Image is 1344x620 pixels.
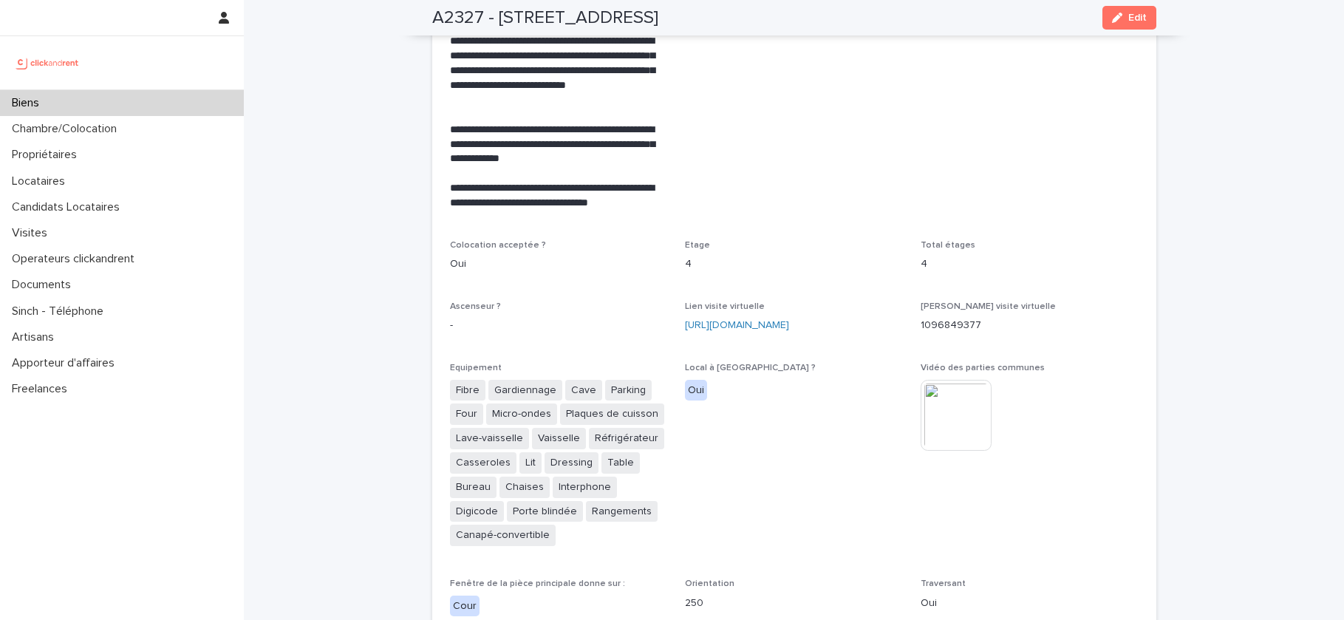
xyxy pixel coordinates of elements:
[921,364,1045,372] span: Vidéo des parties communes
[6,252,146,266] p: Operateurs clickandrent
[450,256,668,272] p: Oui
[450,428,529,449] span: Lave-vaisselle
[6,226,59,240] p: Visites
[685,364,816,372] span: Local à [GEOGRAPHIC_DATA] ?
[560,403,664,425] span: Plaques de cuisson
[6,330,66,344] p: Artisans
[685,596,903,611] p: 250
[921,596,1139,611] p: Oui
[432,7,658,29] h2: A2327 - [STREET_ADDRESS]
[586,501,658,522] span: Rangements
[685,302,765,311] span: Lien visite virtuelle
[486,403,557,425] span: Micro-ondes
[450,302,501,311] span: Ascenseur ?
[6,122,129,136] p: Chambre/Colocation
[6,96,51,110] p: Biens
[6,174,77,188] p: Locataires
[488,380,562,401] span: Gardiennage
[450,364,502,372] span: Equipement
[6,278,83,292] p: Documents
[450,525,556,546] span: Canapé-convertible
[565,380,602,401] span: Cave
[545,452,598,474] span: Dressing
[921,241,975,250] span: Total étages
[601,452,640,474] span: Table
[507,501,583,522] span: Porte blindée
[532,428,586,449] span: Vaisselle
[685,241,710,250] span: Etage
[685,579,734,588] span: Orientation
[450,380,485,401] span: Fibre
[6,356,126,370] p: Apporteur d'affaires
[589,428,664,449] span: Réfrigérateur
[6,382,79,396] p: Freelances
[685,320,789,330] a: [URL][DOMAIN_NAME]
[6,200,132,214] p: Candidats Locataires
[450,596,480,617] div: Cour
[519,452,542,474] span: Lit
[921,302,1056,311] span: [PERSON_NAME] visite virtuelle
[685,256,903,272] p: 4
[499,477,550,498] span: Chaises
[450,452,516,474] span: Casseroles
[450,318,668,333] p: -
[1128,13,1147,23] span: Edit
[1102,6,1156,30] button: Edit
[921,579,966,588] span: Traversant
[450,477,497,498] span: Bureau
[605,380,652,401] span: Parking
[553,477,617,498] span: Interphone
[450,501,504,522] span: Digicode
[450,403,483,425] span: Four
[6,304,115,318] p: Sinch - Téléphone
[6,148,89,162] p: Propriétaires
[450,579,625,588] span: Fenêtre de la pièce principale donne sur :
[450,241,546,250] span: Colocation acceptée ?
[921,256,1139,272] p: 4
[12,48,83,78] img: UCB0brd3T0yccxBKYDjQ
[921,318,1139,333] p: 1096849377
[685,380,707,401] div: Oui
